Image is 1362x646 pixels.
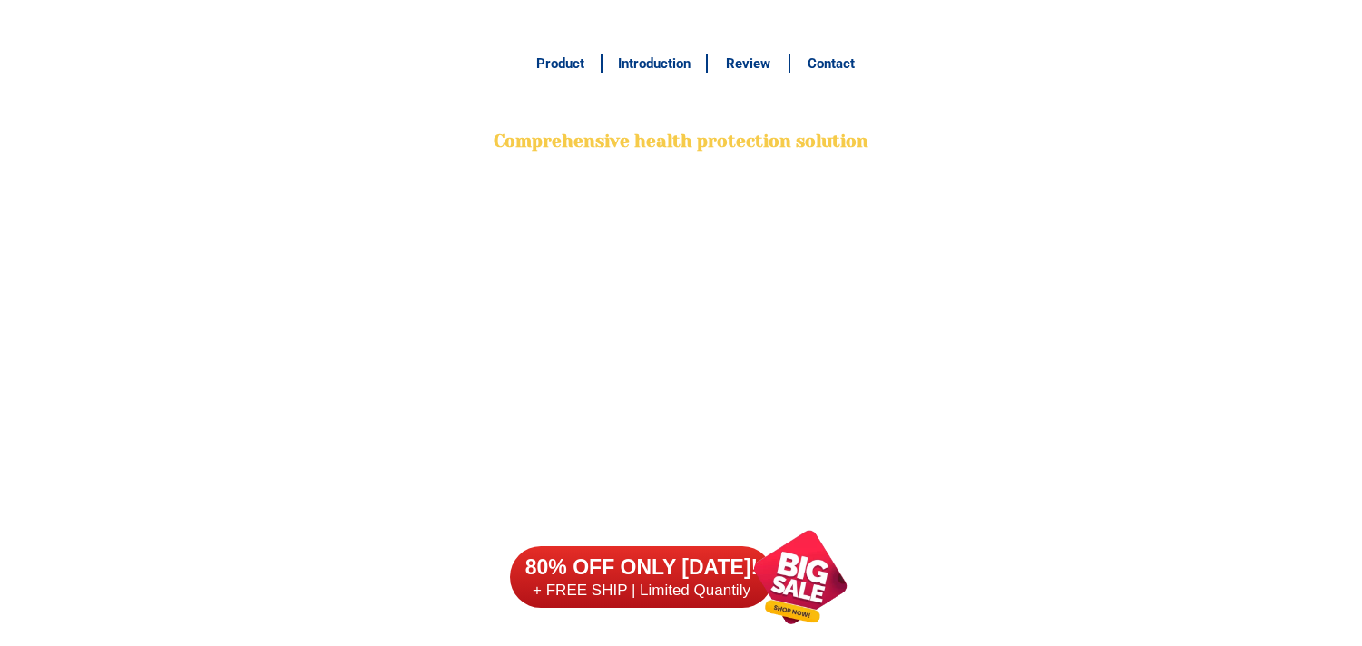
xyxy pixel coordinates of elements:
h6: 80% OFF ONLY [DATE]! [508,553,774,581]
h6: Product [529,54,591,74]
h3: FREE SHIPPING NATIONWIDE [491,10,872,37]
h6: + FREE SHIP | Limited Quantily [508,581,774,601]
h6: Contact [800,54,862,74]
h2: Comprehensive health protection solution [491,129,872,155]
h2: BONA VITA COFFEE [491,87,872,130]
h6: Introduction [612,54,696,74]
h6: Review [718,54,779,74]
